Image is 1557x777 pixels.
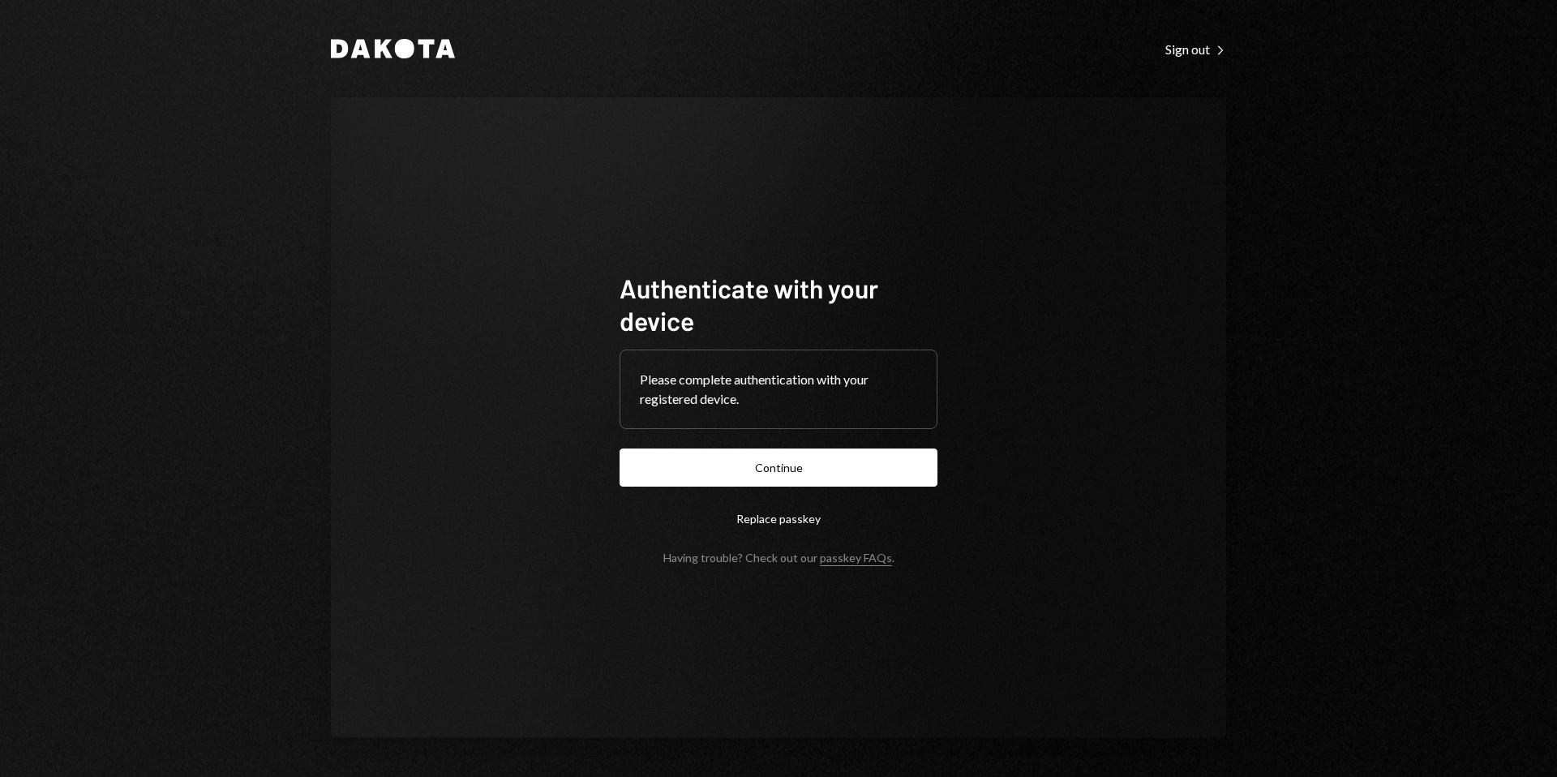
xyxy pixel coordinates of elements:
[620,272,937,337] h1: Authenticate with your device
[640,370,917,409] div: Please complete authentication with your registered device.
[663,551,894,565] div: Having trouble? Check out our .
[820,551,892,566] a: passkey FAQs
[620,449,937,487] button: Continue
[620,500,937,538] button: Replace passkey
[1165,41,1226,58] div: Sign out
[1165,40,1226,58] a: Sign out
